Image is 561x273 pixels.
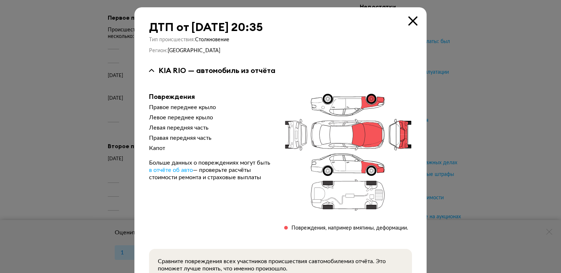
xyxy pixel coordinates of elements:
[149,134,272,142] div: Правая передняя часть
[149,159,272,181] div: Больше данных о повреждениях могут быть — проверьте расчёты стоимости ремонта и страховые выплаты
[291,225,408,231] div: Повреждения, например вмятины, деформации.
[149,145,272,152] div: Капот
[159,66,275,75] div: KIA RIO — автомобиль из отчёта
[195,37,229,42] span: Столкновение
[149,166,193,174] a: в отчёте об авто
[149,104,272,111] div: Правое переднее крыло
[149,93,272,101] div: Повреждения
[149,47,412,54] div: Регион :
[149,114,272,121] div: Левое переднее крыло
[158,258,403,272] div: Сравните повреждения всех участников происшествия с автомобилем из отчёта. Это поможет лучше поня...
[149,124,272,131] div: Левая передняя часть
[168,48,220,53] span: [GEOGRAPHIC_DATA]
[149,20,412,34] div: ДТП от [DATE] 20:35
[149,36,412,43] div: Тип происшествия :
[149,167,193,173] span: в отчёте об авто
